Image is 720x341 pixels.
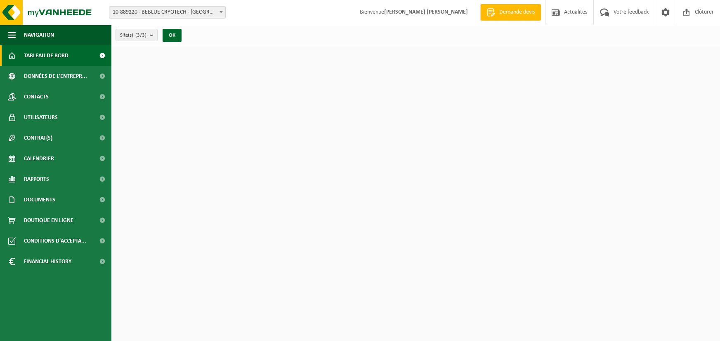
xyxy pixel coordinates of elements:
span: Contacts [24,86,49,107]
span: Boutique en ligne [24,210,73,231]
span: Conditions d'accepta... [24,231,86,251]
span: Calendrier [24,148,54,169]
span: Utilisateurs [24,107,58,128]
span: Contrat(s) [24,128,52,148]
span: 10-889220 - BEBLUE CRYOTECH - LIÈGE [109,6,226,19]
span: Rapports [24,169,49,189]
span: Tableau de bord [24,45,68,66]
button: Site(s)(3/3) [116,29,158,41]
span: Demande devis [497,8,537,16]
span: Données de l'entrepr... [24,66,87,86]
span: Site(s) [120,29,146,42]
span: Navigation [24,25,54,45]
button: OK [163,29,182,42]
strong: [PERSON_NAME] [PERSON_NAME] [384,9,468,15]
a: Demande devis [480,4,541,21]
span: 10-889220 - BEBLUE CRYOTECH - LIÈGE [109,7,225,18]
count: (3/3) [135,33,146,38]
span: Financial History [24,251,71,272]
span: Documents [24,189,55,210]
